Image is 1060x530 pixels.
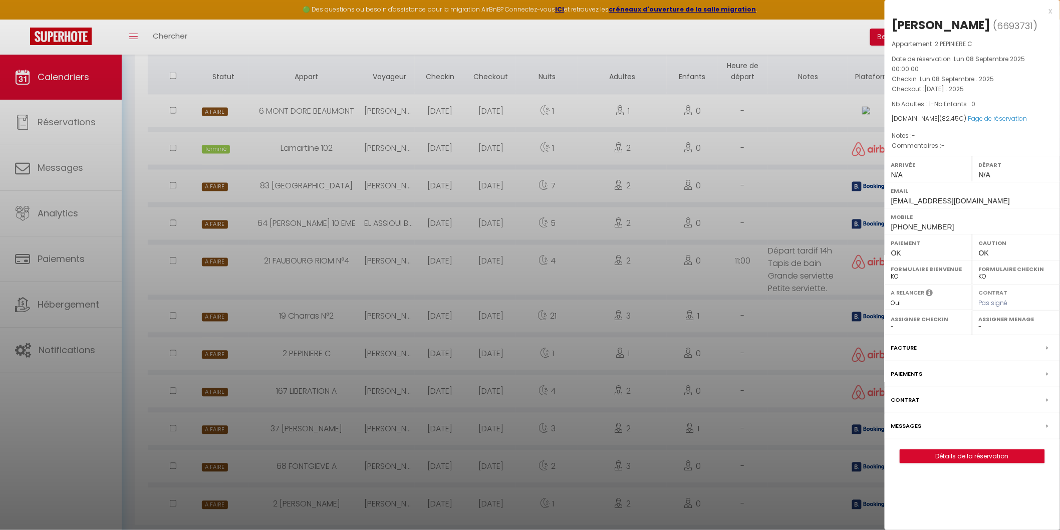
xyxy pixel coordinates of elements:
label: Assigner Checkin [891,314,966,324]
label: Paiement [891,238,966,248]
span: [DATE] . 2025 [925,85,964,93]
label: Messages [891,421,922,431]
i: Sélectionner OUI si vous souhaiter envoyer les séquences de messages post-checkout [926,289,933,300]
label: Formulaire Checkin [979,264,1053,274]
span: - [912,131,916,140]
span: Lun 08 Septembre 2025 00:00:00 [892,55,1025,73]
label: Départ [979,160,1053,170]
p: Date de réservation : [892,54,1052,74]
span: Nb Adultes : 1 [892,100,931,108]
label: Contrat [891,395,920,405]
div: [PERSON_NAME] [892,17,991,33]
span: [PHONE_NUMBER] [891,223,954,231]
span: OK [891,249,901,257]
label: Formulaire Bienvenue [891,264,966,274]
span: 82.45 [942,114,959,123]
label: Contrat [979,289,1008,295]
span: 2 PEPINIERE C [935,40,973,48]
p: - [892,99,1052,109]
label: A relancer [891,289,925,297]
p: Checkin : [892,74,1052,84]
label: Caution [979,238,1053,248]
label: Mobile [891,212,1053,222]
p: Notes : [892,131,1052,141]
label: Email [891,186,1053,196]
div: [DOMAIN_NAME] [892,114,1052,124]
span: OK [979,249,989,257]
span: Nb Enfants : 0 [935,100,976,108]
p: Appartement : [892,39,1052,49]
button: Ouvrir le widget de chat LiveChat [8,4,38,34]
span: - [942,141,945,150]
button: Détails de la réservation [900,449,1045,463]
label: Facture [891,343,917,353]
label: Assigner Menage [979,314,1053,324]
p: Checkout : [892,84,1052,94]
span: ( ) [993,19,1038,33]
span: Pas signé [979,299,1008,307]
div: x [885,5,1052,17]
span: [EMAIL_ADDRESS][DOMAIN_NAME] [891,197,1010,205]
span: N/A [979,171,990,179]
label: Paiements [891,369,923,379]
a: Détails de la réservation [900,450,1044,463]
a: Page de réservation [968,114,1027,123]
span: Lun 08 Septembre . 2025 [920,75,994,83]
span: ( €) [940,114,967,123]
p: Commentaires : [892,141,1052,151]
span: N/A [891,171,903,179]
label: Arrivée [891,160,966,170]
span: 6693731 [997,20,1033,32]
